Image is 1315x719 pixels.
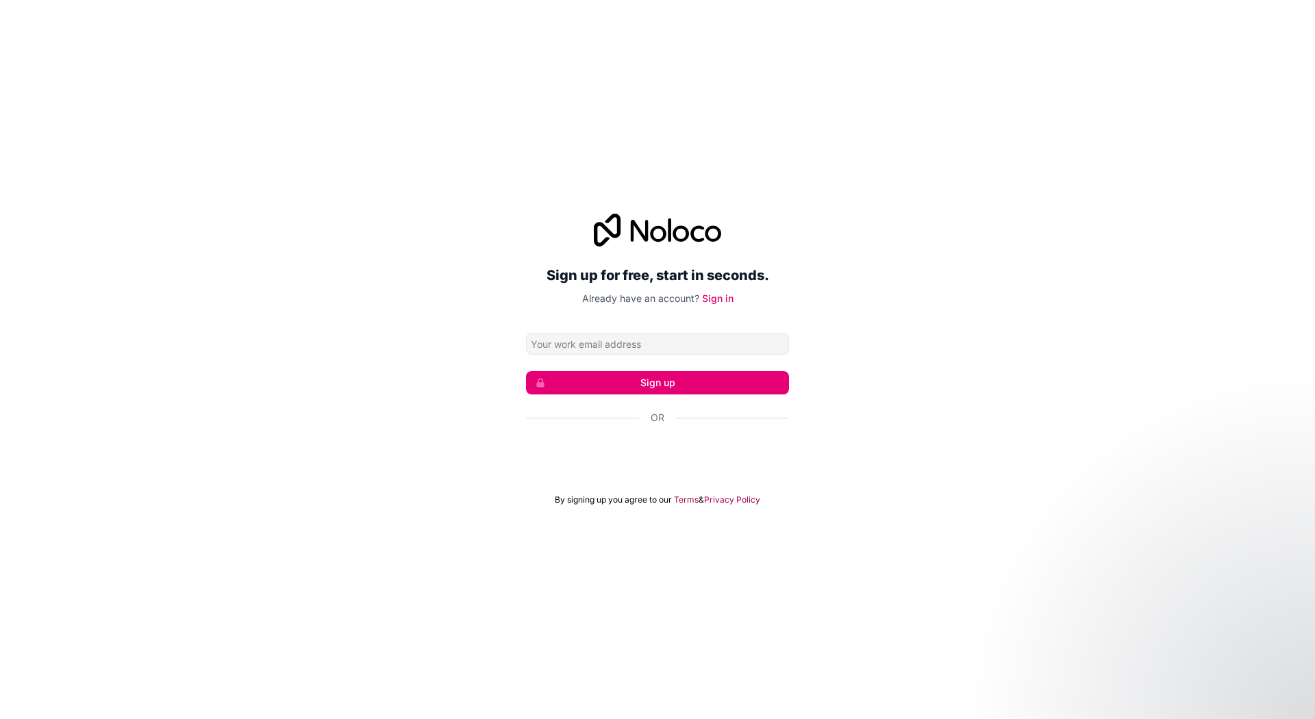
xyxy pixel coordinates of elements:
[651,411,664,425] span: Or
[582,292,699,304] span: Already have an account?
[699,494,704,505] span: &
[526,440,789,470] div: Über Google anmelden. Wird in neuem Tab geöffnet.
[704,494,760,505] a: Privacy Policy
[1041,609,1315,712] iframe: Intercom notifications message
[526,333,789,355] input: Email address
[526,263,789,288] h2: Sign up for free, start in seconds.
[674,494,699,505] a: Terms
[519,440,796,470] iframe: Schaltfläche „Über Google anmelden“
[526,371,789,394] button: Sign up
[702,292,734,304] a: Sign in
[555,494,672,505] span: By signing up you agree to our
